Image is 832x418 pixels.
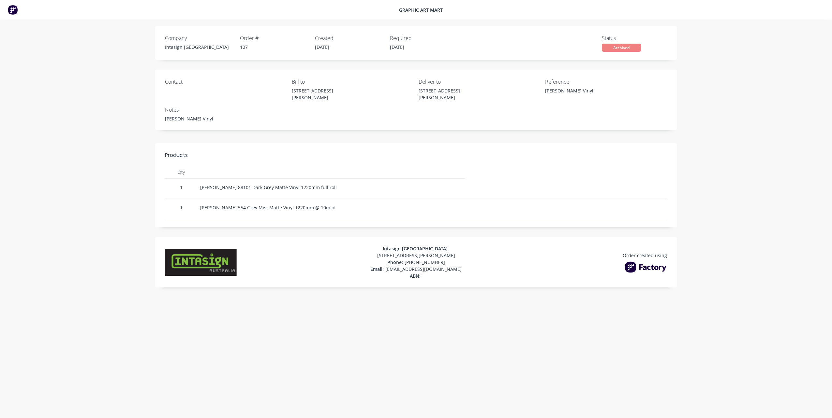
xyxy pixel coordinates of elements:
div: [STREET_ADDRESS][PERSON_NAME] [237,252,595,259]
div: Required [390,34,465,42]
div: [PERSON_NAME] Vinyl [545,87,620,94]
span: ABN: [410,273,422,279]
div: 107 [240,44,315,50]
div: 1 [165,199,198,219]
div: Qty [165,166,198,179]
div: [PERSON_NAME] 554 Grey Mist Matte Vinyl 1220mm @ 10m of [200,204,462,211]
div: [PERSON_NAME] 88101 Dark Grey Matte Vinyl 1220mm full roll [200,184,462,191]
img: company logo [165,249,237,276]
div: [STREET_ADDRESS][PERSON_NAME] [419,87,494,101]
div: Archived [602,44,641,52]
div: Graphic Art Mart [399,7,443,13]
div: [STREET_ADDRESS][PERSON_NAME] [292,87,367,101]
span: Email: [370,266,385,272]
div: Created [315,34,390,42]
div: Company [165,34,240,42]
div: [DATE] [390,44,465,50]
div: Notes [165,106,667,114]
div: Order # [240,34,315,42]
img: Factory Logo [625,261,667,273]
div: Deliver to [419,78,494,86]
div: [EMAIL_ADDRESS][DOMAIN_NAME] [237,266,595,272]
div: Intasign [GEOGRAPHIC_DATA] [237,245,595,252]
div: Contact [165,78,240,86]
img: Factory [8,5,18,15]
div: [DATE] [315,44,390,50]
div: Reference [545,78,620,86]
div: [PERSON_NAME] Vinyl [165,115,667,122]
span: Phone: [387,259,405,265]
div: Intasign [GEOGRAPHIC_DATA] [165,44,240,50]
div: Status [602,34,677,42]
div: Products [165,151,667,166]
div: [PHONE_NUMBER] [237,259,595,266]
div: Bill to [292,78,367,86]
div: Order created using [623,252,667,259]
div: 1 [165,179,198,199]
